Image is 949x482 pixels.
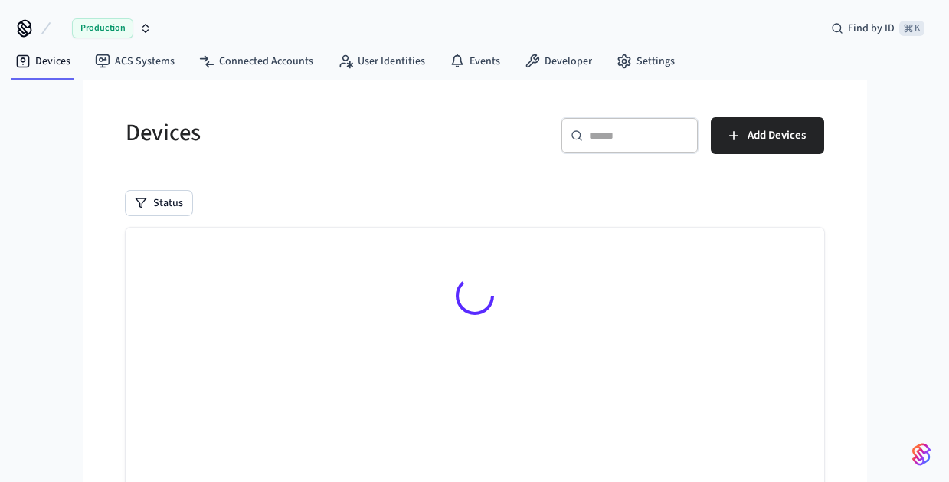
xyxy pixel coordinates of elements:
[187,48,326,75] a: Connected Accounts
[437,48,512,75] a: Events
[912,442,931,467] img: SeamLogoGradient.69752ec5.svg
[126,117,466,149] h5: Devices
[72,18,133,38] span: Production
[512,48,604,75] a: Developer
[126,191,192,215] button: Status
[3,48,83,75] a: Devices
[899,21,924,36] span: ⌘ K
[819,15,937,42] div: Find by ID⌘ K
[711,117,824,154] button: Add Devices
[848,21,895,36] span: Find by ID
[604,48,687,75] a: Settings
[748,126,806,146] span: Add Devices
[326,48,437,75] a: User Identities
[83,48,187,75] a: ACS Systems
